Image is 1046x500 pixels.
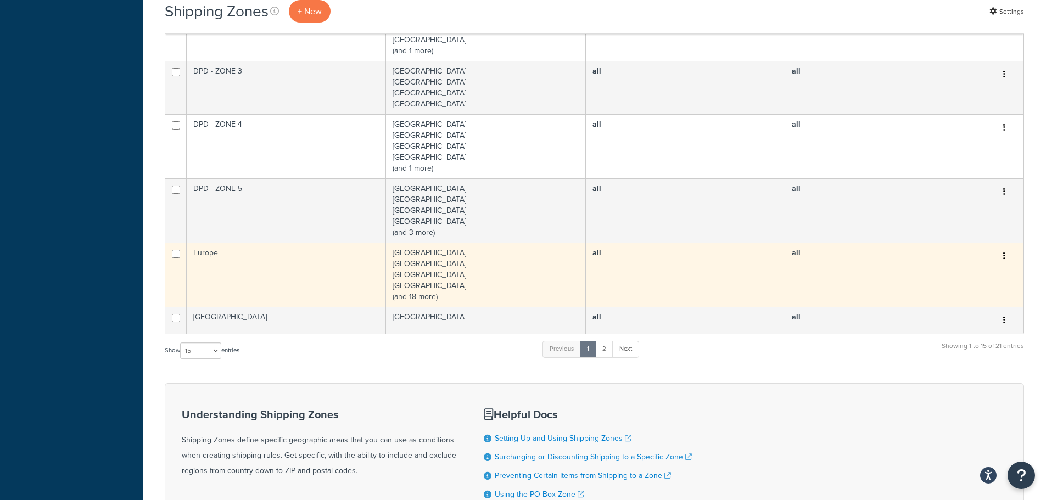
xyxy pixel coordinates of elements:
[386,178,586,243] td: [GEOGRAPHIC_DATA] [GEOGRAPHIC_DATA] [GEOGRAPHIC_DATA] [GEOGRAPHIC_DATA] (and 3 more)
[165,1,269,22] h1: Shipping Zones
[187,61,386,114] td: DPD - ZONE 3
[592,65,601,77] b: all
[495,432,631,444] a: Setting Up and Using Shipping Zones
[989,4,1024,19] a: Settings
[592,119,601,130] b: all
[182,408,456,420] h3: Understanding Shipping Zones
[495,488,584,500] a: Using the PO Box Zone
[187,307,386,334] td: [GEOGRAPHIC_DATA]
[187,114,386,178] td: DPD - ZONE 4
[595,341,613,357] a: 2
[942,340,1024,363] div: Showing 1 to 15 of 21 entries
[592,183,601,194] b: all
[495,470,671,481] a: Preventing Certain Items from Shipping to a Zone
[182,408,456,479] div: Shipping Zones define specific geographic areas that you can use as conditions when creating ship...
[386,61,586,114] td: [GEOGRAPHIC_DATA] [GEOGRAPHIC_DATA] [GEOGRAPHIC_DATA] [GEOGRAPHIC_DATA]
[592,311,601,323] b: all
[187,178,386,243] td: DPD - ZONE 5
[792,183,801,194] b: all
[187,243,386,307] td: Europe
[298,5,322,18] span: + New
[180,342,221,359] select: Showentries
[484,408,692,420] h3: Helpful Docs
[792,65,801,77] b: all
[792,311,801,323] b: all
[165,342,239,359] label: Show entries
[792,247,801,259] b: all
[580,341,596,357] a: 1
[1008,462,1035,489] button: Open Resource Center
[386,307,586,334] td: [GEOGRAPHIC_DATA]
[792,119,801,130] b: all
[542,341,581,357] a: Previous
[386,114,586,178] td: [GEOGRAPHIC_DATA] [GEOGRAPHIC_DATA] [GEOGRAPHIC_DATA] [GEOGRAPHIC_DATA] (and 1 more)
[592,247,601,259] b: all
[386,243,586,307] td: [GEOGRAPHIC_DATA] [GEOGRAPHIC_DATA] [GEOGRAPHIC_DATA] [GEOGRAPHIC_DATA] (and 18 more)
[612,341,639,357] a: Next
[495,451,692,463] a: Surcharging or Discounting Shipping to a Specific Zone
